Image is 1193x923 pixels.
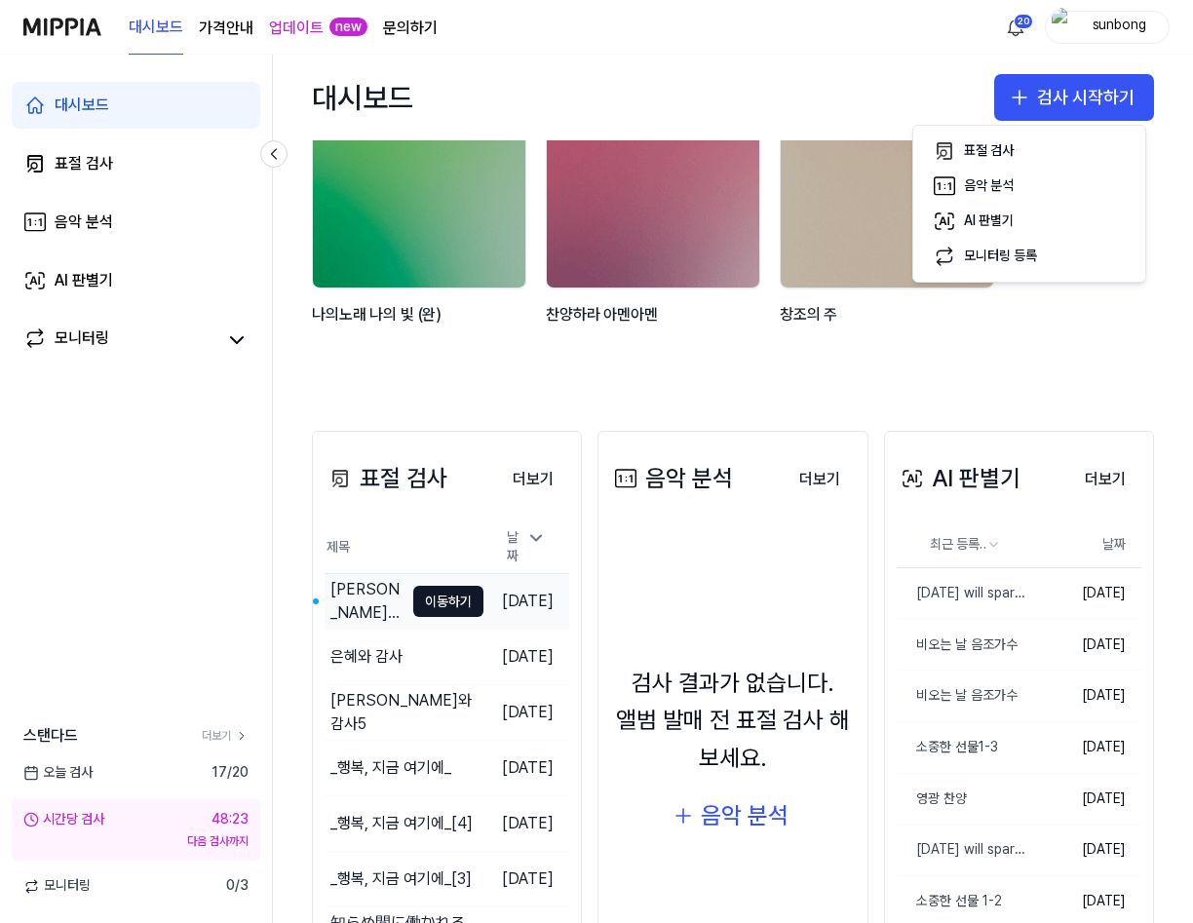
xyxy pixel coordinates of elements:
button: 음악 분석 [921,169,1137,204]
div: sunbong [1081,16,1157,37]
button: 가격안내 [199,17,253,40]
div: 표절 검사 [964,141,1014,161]
div: _행복, 지금 여기에_ [330,756,451,780]
span: 0 / 3 [226,876,249,896]
button: 검사 시작하기 [994,74,1154,121]
div: [PERSON_NAME]와 감사5 (1) [330,578,404,625]
a: 모니터링 [23,327,217,354]
a: 영광 찬양 [897,774,1028,825]
div: 표절 검사 [325,460,447,497]
button: 더보기 [784,460,856,499]
td: [DATE] [483,573,569,629]
div: 비오는 날 음조가수 [897,635,1018,655]
div: _행복, 지금 여기에_[4] [330,812,473,835]
a: 업데이트 [269,17,324,40]
a: [DATE] will sparkle[ ok] [897,825,1028,875]
a: 더보기 [497,458,569,499]
span: 스탠다드 [23,724,78,748]
div: 다음 검사까지 [23,833,249,850]
div: new [329,18,367,37]
th: 제목 [325,521,483,574]
td: [DATE] [1028,619,1141,671]
a: 대시보드 [12,82,260,129]
div: 48:23 [212,810,249,829]
a: 모니터링 중..backgroundIamge창조의 주 [780,94,998,372]
div: 음악 분석 [964,176,1014,196]
td: [DATE] [483,740,569,795]
img: backgroundIamge [547,95,759,288]
div: AI 판별기 [897,460,1020,497]
img: profile [1052,8,1075,47]
td: [DATE] [483,684,569,740]
button: 더보기 [1069,460,1141,499]
div: 음악 분석 [55,211,113,234]
div: 영광 찬양 [897,789,967,809]
div: 음악 분석 [701,797,789,834]
div: 찬양하라 아멘아멘 [546,302,764,352]
div: [PERSON_NAME]와 감사5 [330,689,483,736]
a: 음악 분석 [12,199,260,246]
div: 창조의 주 [780,302,998,352]
button: 모니터링 등록 [921,239,1137,274]
td: [DATE] [483,795,569,851]
td: [DATE] [483,851,569,906]
div: AI 판별기 [964,212,1014,231]
div: AI 판별기 [55,269,113,292]
a: AI 판별기 [12,257,260,304]
div: [DATE] will sparkle[ ok] [897,584,1028,603]
div: 날짜 [499,522,554,572]
span: 모니터링 [23,876,91,896]
img: 알림 [1004,16,1027,39]
td: [DATE] [1028,773,1141,825]
div: 모니터링 [55,327,109,354]
div: 대시보드 [55,94,109,117]
td: [DATE] [1028,568,1141,620]
button: 음악 분석 [658,792,808,839]
div: 나의노래 나의 빛 (완) [312,302,530,352]
div: 대시보드 [312,74,413,121]
a: 비오는 날 음조가수 [897,671,1028,721]
div: 소중한 선물 1-2 [897,892,1002,911]
a: 표절 검사 [12,140,260,187]
a: [DATE] will sparkle[ ok] [897,568,1028,619]
button: 표절 검사 [921,134,1137,169]
td: [DATE] [1028,671,1141,722]
div: 은혜와 감사 [330,645,403,669]
div: 비오는 날 음조가수 [897,686,1018,706]
img: backgroundIamge [313,95,525,288]
span: 17 / 20 [212,763,249,783]
button: 이동하기 [413,586,483,617]
div: 모니터링 등록 [964,247,1037,266]
a: 대시보드 [129,1,183,55]
div: [DATE] will sparkle[ ok] [897,840,1028,860]
th: 날짜 [1028,521,1141,568]
a: 소중한 선물1-3 [897,722,1028,773]
button: AI 판별기 [921,204,1137,239]
a: 모니터링 중..backgroundIamge찬양하라 아멘아멘 [546,94,764,372]
a: 비오는 날 음조가수 [897,620,1028,671]
div: _행복, 지금 여기에_[3] [330,867,472,891]
a: New +17backgroundIamge나의노래 나의 빛 (완) [312,94,530,372]
div: 소중한 선물1-3 [897,738,998,757]
td: [DATE] [483,629,569,684]
div: 표절 검사 [55,152,113,175]
div: 음악 분석 [610,460,733,497]
td: [DATE] [1028,722,1141,774]
a: 더보기 [784,458,856,499]
img: backgroundIamge [781,95,993,288]
div: 시간당 검사 [23,810,104,829]
div: 검사 결과가 없습니다. 앨범 발매 전 표절 검사 해보세요. [610,665,855,777]
span: 오늘 검사 [23,763,93,783]
button: 더보기 [497,460,569,499]
td: [DATE] [1028,825,1141,876]
a: 더보기 [202,728,249,745]
div: 20 [1014,14,1033,29]
a: 문의하기 [383,17,438,40]
button: profilesunbong [1045,11,1170,44]
a: 더보기 [1069,458,1141,499]
button: 알림20 [1000,12,1031,43]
